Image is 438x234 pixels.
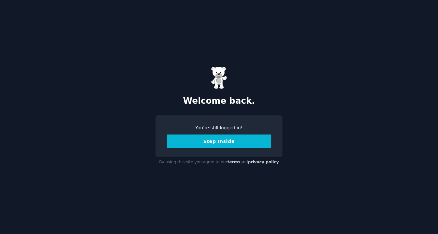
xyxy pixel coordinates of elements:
[156,157,282,168] div: By using this site you agree to our and
[156,96,282,106] h2: Welcome back.
[167,139,271,144] a: Step Inside
[167,135,271,148] button: Step Inside
[167,124,271,131] div: You're still logged in!
[211,66,227,89] img: Gummy Bear
[248,160,279,164] a: privacy policy
[227,160,240,164] a: terms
